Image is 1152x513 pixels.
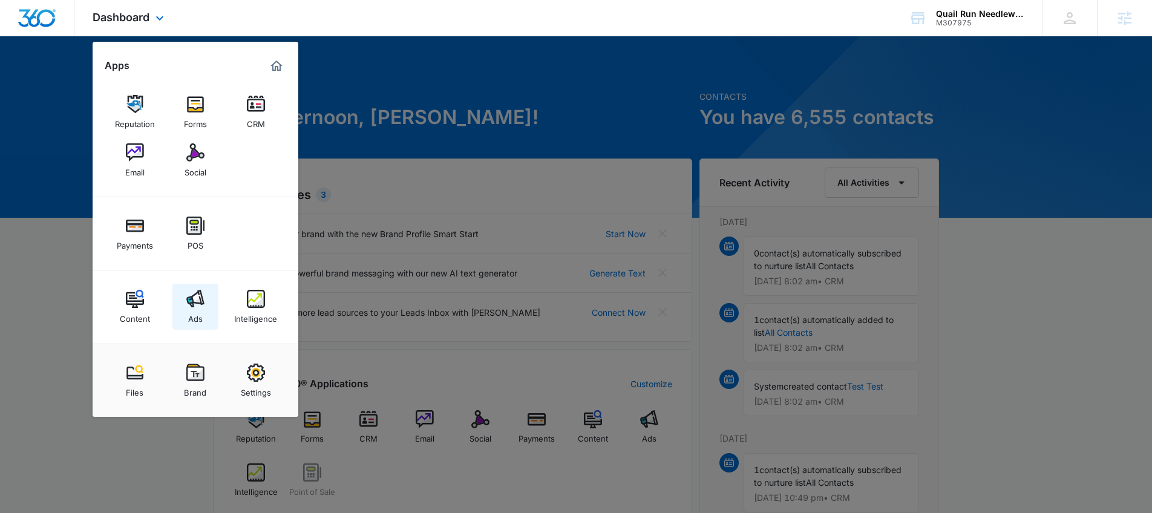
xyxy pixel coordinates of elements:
div: Ads [188,308,203,324]
a: Reputation [112,89,158,135]
a: Intelligence [233,284,279,330]
a: Forms [172,89,218,135]
div: Payments [117,235,153,250]
a: POS [172,211,218,256]
a: Marketing 360® Dashboard [267,56,286,76]
div: account id [936,19,1024,27]
div: account name [936,9,1024,19]
a: Payments [112,211,158,256]
img: tab_keywords_by_traffic_grey.svg [120,70,130,80]
div: Social [185,162,206,177]
a: Files [112,358,158,404]
a: CRM [233,89,279,135]
a: Email [112,137,158,183]
a: Settings [233,358,279,404]
div: Keywords by Traffic [134,71,204,79]
img: logo_orange.svg [19,19,29,29]
a: Brand [172,358,218,404]
span: Dashboard [93,11,149,24]
div: Domain: [DOMAIN_NAME] [31,31,133,41]
div: v 4.0.25 [34,19,59,29]
div: Content [120,308,150,324]
div: Files [126,382,143,397]
div: Domain Overview [46,71,108,79]
div: Intelligence [234,308,277,324]
a: Content [112,284,158,330]
div: Settings [241,382,271,397]
div: Reputation [115,113,155,129]
div: CRM [247,113,265,129]
img: website_grey.svg [19,31,29,41]
div: Brand [184,382,206,397]
div: POS [188,235,203,250]
a: Social [172,137,218,183]
div: Email [125,162,145,177]
h2: Apps [105,60,129,71]
a: Ads [172,284,218,330]
div: Forms [184,113,207,129]
img: tab_domain_overview_orange.svg [33,70,42,80]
